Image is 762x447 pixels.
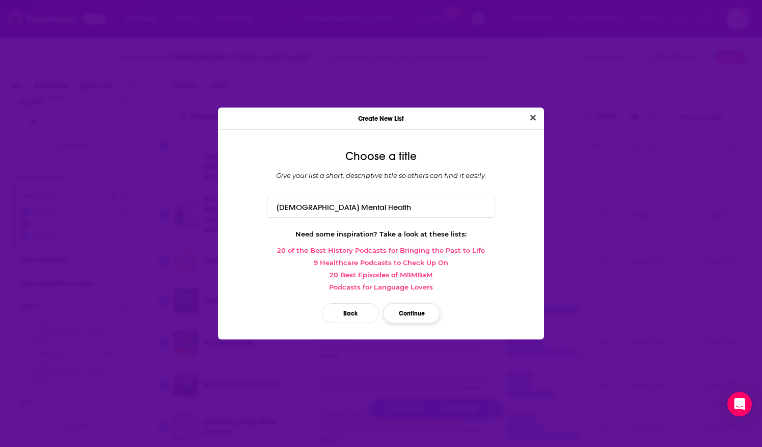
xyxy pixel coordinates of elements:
[727,392,752,416] div: Open Intercom Messenger
[226,171,536,179] div: Give your list a short, descriptive title so others can find it easily.
[226,150,536,163] div: Choose a title
[226,271,536,279] a: 20 Best Episodes of MBMBaM
[226,258,536,267] a: 9 Healthcare Podcasts to Check Up On
[218,108,544,129] div: Create New List
[322,303,379,323] button: Back
[383,303,440,323] button: Continue
[526,112,540,124] button: Close
[226,230,536,238] div: Need some inspiration? Take a look at these lists:
[267,196,495,218] input: Top True Crime podcasts of 2020...
[226,283,536,291] a: Podcasts for Language Lovers
[226,246,536,254] a: 20 of the Best History Podcasts for Bringing the Past to Life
